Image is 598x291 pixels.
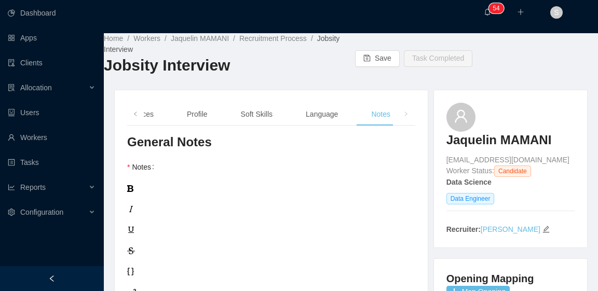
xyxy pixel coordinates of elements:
[8,127,96,148] a: icon: userWorkers
[133,34,160,43] a: Workers
[517,8,524,16] i: icon: plus
[403,112,409,117] i: icon: right
[484,8,491,16] i: icon: bell
[127,240,415,260] div: Strikethrough
[446,271,534,286] h4: Opening Mapping
[133,112,138,117] i: icon: left
[488,3,504,13] sup: 54
[454,109,468,123] i: icon: user
[8,84,15,91] i: icon: solution
[542,226,550,233] i: icon: edit
[20,183,46,191] span: Reports
[127,260,415,281] div: Monospace
[8,27,96,48] a: icon: appstoreApps
[179,103,216,126] div: Profile
[494,165,531,177] span: Candidate
[165,34,167,43] span: /
[446,193,495,204] span: Data Engineer
[446,225,481,233] strong: Recruiter:
[239,34,307,43] a: Recruitment Process
[446,167,494,175] span: Worker Status:
[20,208,63,216] span: Configuration
[496,3,500,13] p: 4
[8,3,96,23] a: icon: pie-chartDashboard
[446,178,492,186] strong: Data Science
[104,55,351,76] h2: Jobsity Interview
[233,34,235,43] span: /
[311,34,313,43] span: /
[20,84,52,92] span: Allocation
[481,225,540,233] a: [PERSON_NAME]
[355,50,400,67] button: icon: saveSave
[554,6,559,19] span: S
[8,102,96,123] a: icon: robotUsers
[8,52,96,73] a: icon: auditClients
[297,103,346,126] div: Language
[127,198,415,219] div: Italic
[363,103,399,126] div: Notes
[127,34,129,43] span: /
[127,219,415,240] div: Underline
[104,34,123,43] a: Home
[8,209,15,216] i: icon: setting
[171,34,229,43] a: Jaquelin MAMANI
[127,163,158,171] label: Notes
[48,275,56,282] i: icon: left
[8,184,15,191] i: icon: line-chart
[493,3,496,13] p: 5
[446,156,569,164] span: [EMAIL_ADDRESS][DOMAIN_NAME]
[127,134,415,150] h3: General Notes
[446,132,575,148] a: Jaquelin MAMANI
[8,152,96,173] a: icon: profileTasks
[127,177,415,198] div: Bold
[233,103,281,126] div: Soft Skills
[404,50,472,67] button: Task Completed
